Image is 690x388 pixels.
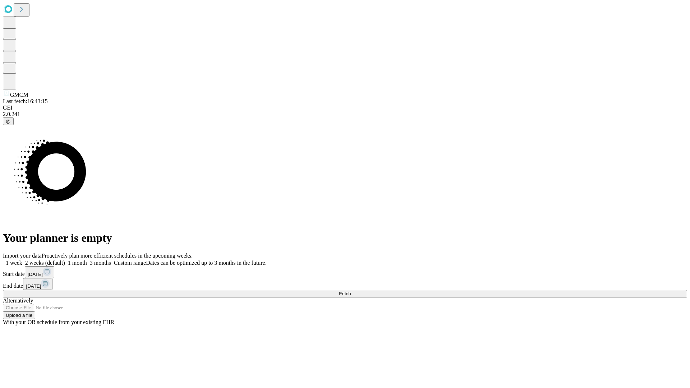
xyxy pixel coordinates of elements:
[3,311,35,319] button: Upload a file
[42,253,193,259] span: Proactively plan more efficient schedules in the upcoming weeks.
[114,260,146,266] span: Custom range
[3,117,14,125] button: @
[23,278,52,290] button: [DATE]
[26,283,41,289] span: [DATE]
[3,290,687,297] button: Fetch
[6,119,11,124] span: @
[3,105,687,111] div: GEI
[25,260,65,266] span: 2 weeks (default)
[146,260,266,266] span: Dates can be optimized up to 3 months in the future.
[90,260,111,266] span: 3 months
[6,260,22,266] span: 1 week
[3,319,114,325] span: With your OR schedule from your existing EHR
[3,231,687,245] h1: Your planner is empty
[25,266,54,278] button: [DATE]
[339,291,351,296] span: Fetch
[3,111,687,117] div: 2.0.241
[3,98,48,104] span: Last fetch: 16:43:15
[3,253,42,259] span: Import your data
[3,266,687,278] div: Start date
[28,272,43,277] span: [DATE]
[3,278,687,290] div: End date
[68,260,87,266] span: 1 month
[3,297,33,304] span: Alternatively
[10,92,28,98] span: GMCM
